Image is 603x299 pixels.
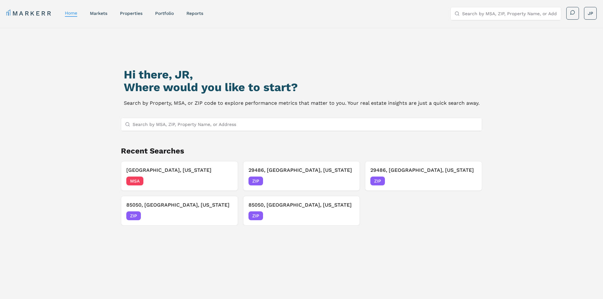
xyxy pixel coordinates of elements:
h3: [GEOGRAPHIC_DATA], [US_STATE] [126,166,233,174]
h3: 85050, [GEOGRAPHIC_DATA], [US_STATE] [248,201,355,209]
a: home [65,10,77,16]
button: Remove Summerville, South Carolina[GEOGRAPHIC_DATA], [US_STATE]MSA[DATE] [121,161,238,191]
button: Remove 29486, Summerville, South Carolina29486, [GEOGRAPHIC_DATA], [US_STATE]ZIP[DATE] [243,161,360,191]
a: reports [186,11,203,16]
h2: Where would you like to start? [124,81,480,94]
span: ZIP [370,177,385,185]
h3: 29486, [GEOGRAPHIC_DATA], [US_STATE] [370,166,477,174]
a: Portfolio [155,11,174,16]
button: Remove 29486, Summerville, South Carolina29486, [GEOGRAPHIC_DATA], [US_STATE]ZIP[DATE] [365,161,482,191]
span: [DATE] [340,178,355,184]
span: MSA [126,177,143,185]
p: Search by Property, MSA, or ZIP code to explore performance metrics that matter to you. Your real... [124,99,480,108]
button: Remove 85050, Phoenix, Arizona85050, [GEOGRAPHIC_DATA], [US_STATE]ZIP[DATE] [121,196,238,226]
span: ZIP [248,211,263,220]
span: [DATE] [340,213,355,219]
h3: 85050, [GEOGRAPHIC_DATA], [US_STATE] [126,201,233,209]
a: MARKERR [6,9,52,18]
span: ZIP [126,211,141,220]
a: properties [120,11,142,16]
h3: 29486, [GEOGRAPHIC_DATA], [US_STATE] [248,166,355,174]
input: Search by MSA, ZIP, Property Name, or Address [462,7,557,20]
button: Remove 85050, Phoenix, Arizona85050, [GEOGRAPHIC_DATA], [US_STATE]ZIP[DATE] [243,196,360,226]
a: markets [90,11,107,16]
h2: Recent Searches [121,146,482,156]
span: JP [588,10,593,16]
span: [DATE] [218,178,233,184]
button: JP [584,7,597,20]
h1: Hi there, JR, [124,68,480,81]
span: [DATE] [462,178,477,184]
span: [DATE] [218,213,233,219]
input: Search by MSA, ZIP, Property Name, or Address [133,118,478,131]
span: ZIP [248,177,263,185]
